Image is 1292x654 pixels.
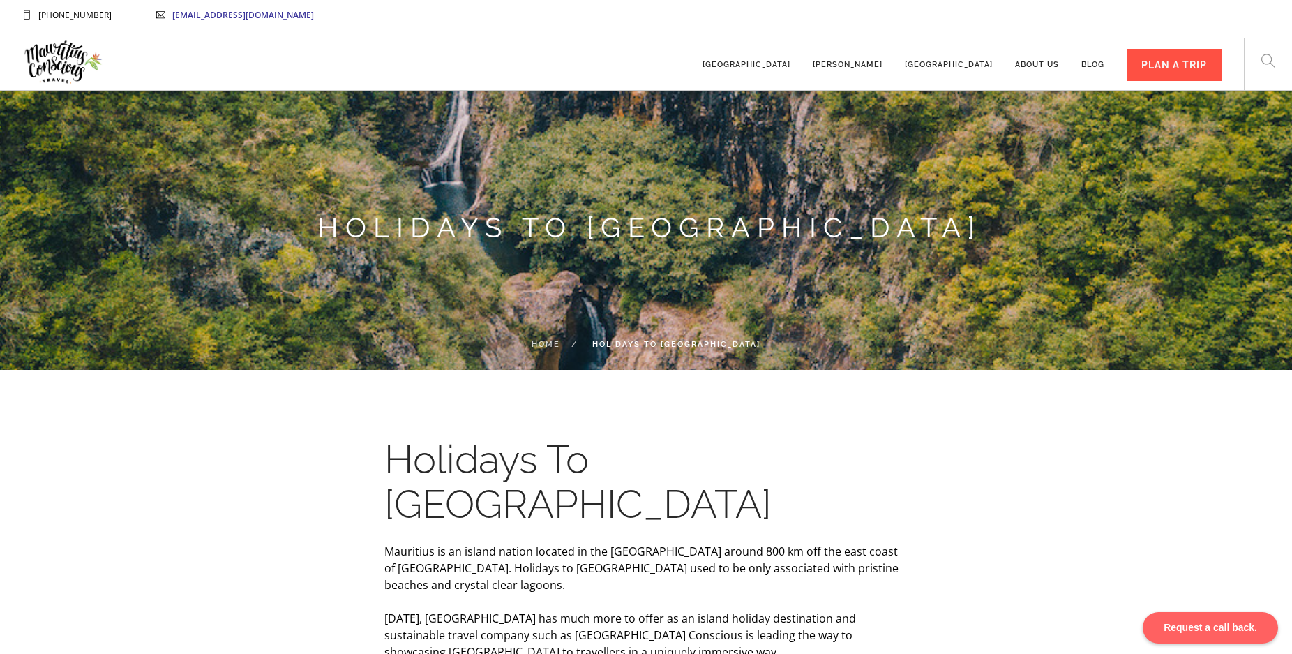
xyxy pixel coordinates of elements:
a: [EMAIL_ADDRESS][DOMAIN_NAME] [172,9,314,21]
a: PLAN A TRIP [1127,39,1222,77]
a: About us [1015,39,1059,77]
a: Home [532,340,560,349]
p: Mauritius is an island nation located in the [GEOGRAPHIC_DATA] around 800 km off the east coast o... [384,543,908,593]
div: Request a call back. [1143,612,1278,644]
span: [PHONE_NUMBER] [38,9,112,21]
a: [GEOGRAPHIC_DATA] [703,39,790,77]
div: PLAN A TRIP [1127,49,1222,81]
img: Mauritius Conscious Travel [22,36,104,88]
h2: Holidays to [GEOGRAPHIC_DATA] [248,211,1051,244]
h1: Holidays To [GEOGRAPHIC_DATA] [384,437,908,526]
a: Blog [1081,39,1104,77]
a: [GEOGRAPHIC_DATA] [905,39,993,77]
a: [PERSON_NAME] [813,39,882,77]
li: Holidays to [GEOGRAPHIC_DATA] [560,336,760,353]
